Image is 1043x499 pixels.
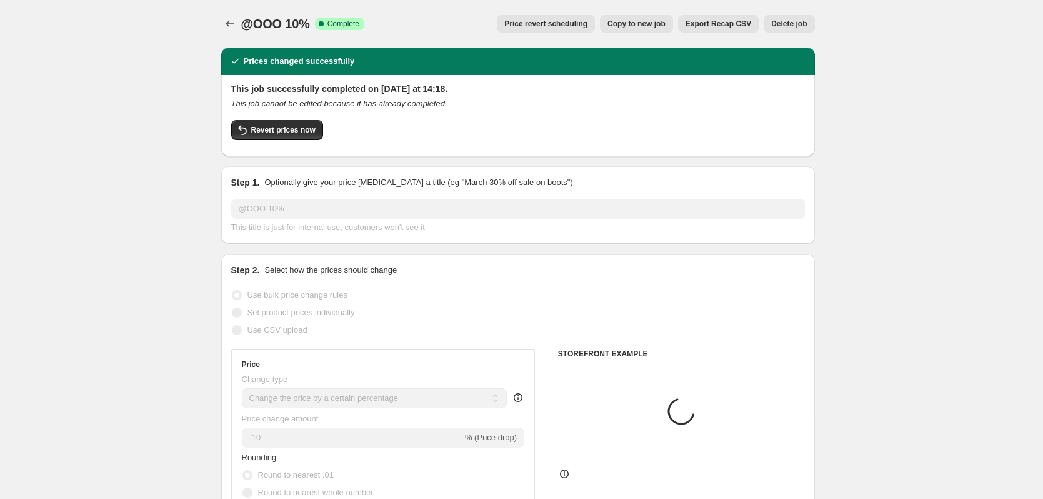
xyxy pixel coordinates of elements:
[764,15,814,33] button: Delete job
[771,19,807,29] span: Delete job
[231,99,447,108] i: This job cannot be edited because it has already completed.
[231,264,260,276] h2: Step 2.
[600,15,673,33] button: Copy to new job
[247,290,347,300] span: Use bulk price change rules
[247,308,355,317] span: Set product prices individually
[244,55,355,68] h2: Prices changed successfully
[247,325,307,335] span: Use CSV upload
[231,176,260,189] h2: Step 1.
[242,414,319,423] span: Price change amount
[242,360,260,370] h3: Price
[686,19,751,29] span: Export Recap CSV
[258,488,374,497] span: Round to nearest whole number
[327,19,359,29] span: Complete
[465,433,517,442] span: % (Price drop)
[678,15,759,33] button: Export Recap CSV
[231,120,323,140] button: Revert prices now
[231,223,425,232] span: This title is just for internal use, customers won't see it
[264,264,397,276] p: Select how the prices should change
[504,19,587,29] span: Price revert scheduling
[497,15,595,33] button: Price revert scheduling
[221,15,239,33] button: Price change jobs
[251,125,316,135] span: Revert prices now
[231,83,805,95] h2: This job successfully completed on [DATE] at 14:18.
[242,453,277,462] span: Rounding
[558,349,805,359] h6: STOREFRONT EXAMPLE
[512,391,524,404] div: help
[231,199,805,219] input: 30% off holiday sale
[264,176,572,189] p: Optionally give your price [MEDICAL_DATA] a title (eg "March 30% off sale on boots")
[241,17,310,31] span: @OOO 10%
[242,428,462,448] input: -15
[607,19,666,29] span: Copy to new job
[258,470,334,480] span: Round to nearest .01
[242,375,288,384] span: Change type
